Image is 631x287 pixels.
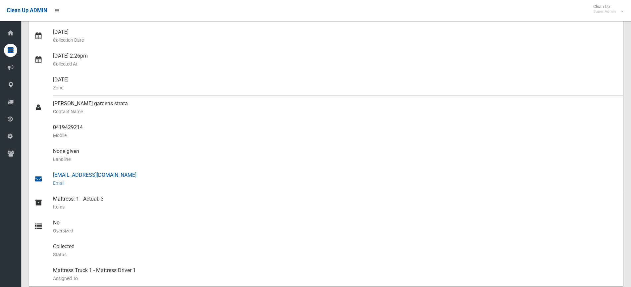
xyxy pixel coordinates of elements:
small: Landline [53,155,618,163]
div: [DATE] [53,24,618,48]
div: Mattress Truck 1 - Mattress Driver 1 [53,263,618,286]
div: 0419429214 [53,120,618,143]
small: Collected At [53,60,618,68]
div: None given [53,143,618,167]
span: Clean Up [590,4,623,14]
small: Super Admin [593,9,616,14]
small: Items [53,203,618,211]
small: Contact Name [53,108,618,116]
a: [EMAIL_ADDRESS][DOMAIN_NAME]Email [29,167,623,191]
small: Email [53,179,618,187]
div: Collected [53,239,618,263]
small: Assigned To [53,274,618,282]
div: [EMAIL_ADDRESS][DOMAIN_NAME] [53,167,618,191]
div: [DATE] 2:26pm [53,48,618,72]
div: Mattress: 1 - Actual: 3 [53,191,618,215]
div: [DATE] [53,72,618,96]
small: Status [53,251,618,259]
small: Oversized [53,227,618,235]
small: Mobile [53,131,618,139]
small: Zone [53,84,618,92]
div: [PERSON_NAME] gardens strata [53,96,618,120]
span: Clean Up ADMIN [7,7,47,14]
div: No [53,215,618,239]
small: Collection Date [53,36,618,44]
